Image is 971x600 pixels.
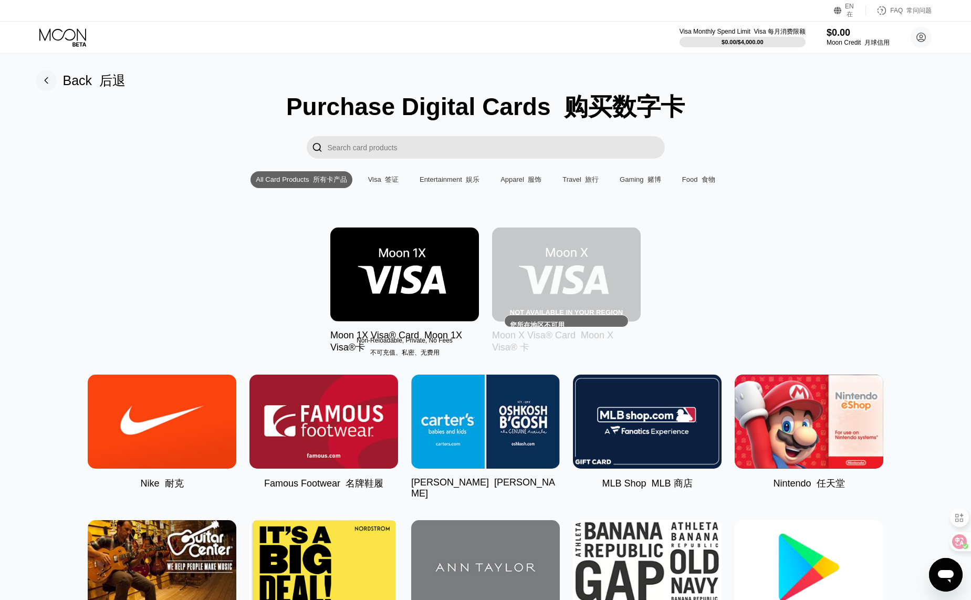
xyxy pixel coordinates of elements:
[414,171,485,188] div: Entertainment 娱乐
[500,175,541,184] div: Apparel
[411,477,555,499] font: [PERSON_NAME]
[652,478,693,489] font: MLB 商店
[585,175,599,183] font: 旅行
[330,337,479,361] div: Non-Reloadable, Private, No Fees
[562,175,599,184] div: Travel
[495,171,547,188] div: Apparel 服饰
[510,308,623,334] div: Not available in your region
[510,321,565,329] font: 您所在地区不可用
[834,5,866,16] div: EN 在
[466,175,479,183] font: 娱乐
[754,28,805,35] font: Visa 每月消费限额
[307,136,328,159] div: 
[256,175,347,184] div: All Card Products
[250,171,352,188] div: All Card Products 所有卡产品
[370,349,440,356] font: 不可充值、私密、无费用
[845,3,855,19] div: EN
[564,93,685,120] font: 购买数字卡
[528,175,541,183] font: 服饰
[648,175,661,183] font: 赌博
[420,175,479,184] div: Entertainment
[165,478,184,489] font: 耐克
[827,27,890,38] div: $0.00
[557,171,604,188] div: Travel 旅行
[328,136,665,159] input: Search card products
[140,477,183,490] div: Nike
[680,27,806,36] div: Visa Monthly Spend Limit
[313,175,347,183] font: 所有卡产品
[890,6,932,15] div: FAQ
[929,558,963,592] iframe: 启动消息传送窗口的按钮
[36,70,126,91] div: Back 后退
[363,171,404,188] div: Visa 签证
[866,5,932,16] div: FAQ 常问问题
[492,330,641,354] div: Moon X Visa® Card
[411,477,560,499] div: [PERSON_NAME]
[864,39,890,46] font: 月球信用
[677,171,721,188] div: Food 食物
[817,478,845,489] font: 任天堂
[99,73,126,88] font: 后退
[330,330,479,354] div: Moon 1X Visa® Card
[722,39,764,45] div: $0.00 / $4,000.00
[602,477,692,490] div: MLB Shop
[827,38,890,47] div: Moon Credit
[827,27,890,47] div: $0.00Moon Credit 月球信用
[312,141,322,153] div: 
[906,7,932,14] font: 常问问题
[702,175,715,183] font: 食物
[680,27,806,48] div: Visa Monthly Spend Limit Visa 每月消费限额$0.00/$4,000.00
[620,175,661,184] div: Gaming
[264,477,383,490] div: Famous Footwear
[614,171,666,188] div: Gaming 赌博
[492,227,641,322] div: Not available in your region您所在地区不可用
[286,91,685,123] div: Purchase Digital Cards
[682,175,715,184] div: Food
[346,478,383,489] font: 名牌鞋履
[773,477,844,490] div: Nintendo
[63,72,126,89] div: Back
[368,175,399,184] div: Visa
[385,175,399,183] font: 签证
[847,11,853,18] font: 在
